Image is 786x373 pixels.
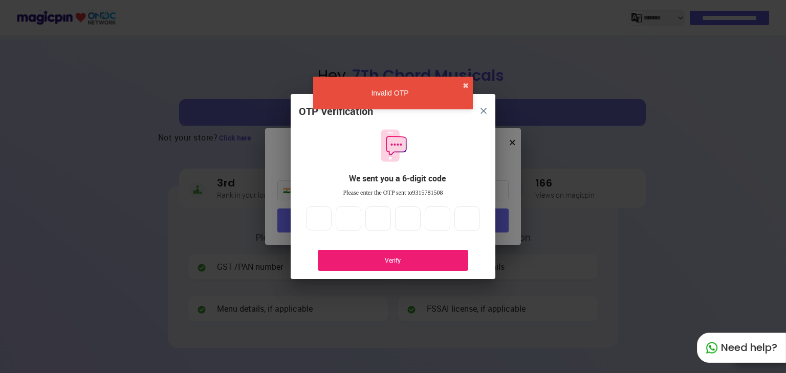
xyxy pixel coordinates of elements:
img: otpMessageIcon.11fa9bf9.svg [376,128,410,163]
button: close [474,102,493,120]
button: close [463,81,469,91]
img: 8zTxi7IzMsfkYqyYgBgfvSHvmzQA9juT1O3mhMgBDT8p5s20zMZ2JbefE1IEBlkXHwa7wAFxGwdILBLhkAAAAASUVORK5CYII= [481,108,487,114]
div: Verify [333,256,453,265]
div: Need help? [697,333,786,363]
div: Invalid OTP [317,88,463,98]
div: Please enter the OTP sent to 9315781508 [299,189,487,197]
div: We sent you a 6-digit code [307,173,487,184]
div: OTP Verification [299,104,373,119]
img: whatapp_green.7240e66a.svg [706,342,718,354]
